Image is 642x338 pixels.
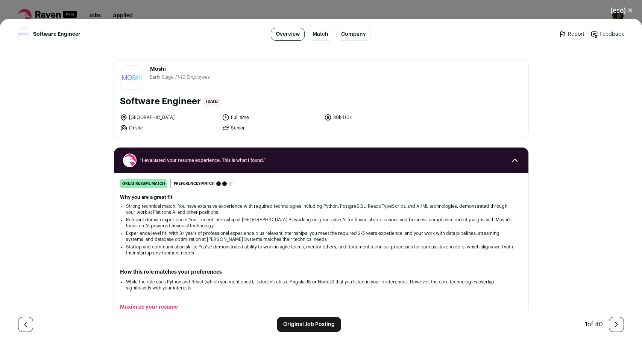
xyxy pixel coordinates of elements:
li: 80k-110k [324,114,422,121]
li: Experience level fit: With 3+ years of professional experience plus relevant internships, you mee... [126,230,516,242]
li: Senior [222,124,320,132]
li: Onsite [120,124,218,132]
li: Full time [222,114,320,121]
a: Match [308,28,333,41]
div: great resume match [120,179,167,188]
span: Preferences match [174,180,215,187]
span: [DATE] [204,97,221,106]
a: Original Job Posting [277,317,341,332]
li: Relevant domain experience: Your recent internship at [GEOGRAPHIC_DATA] AI working on generative ... [126,217,516,229]
a: Overview [271,28,305,41]
span: Moshi [150,65,210,73]
span: “I evaluated your resume experience. This is what I found.” [140,157,503,163]
a: Feedback [590,30,624,38]
div: of 40 [585,320,603,329]
button: Close modal [601,2,642,19]
li: Early Stage [150,75,175,80]
img: 16dff29a2388fff659f7d21f927eacf0e90e4a8a16d15bb0e2be29cf74f26226.jpg [120,66,144,89]
a: Report [559,30,584,38]
h1: Software Engineer [120,96,201,108]
h2: How this role matches your preferences [120,268,522,276]
h2: Why you are a great fit [120,194,522,200]
a: Company [336,28,371,41]
li: Strong technical match: You have extensive experience with required technologies including Python... [126,203,516,215]
li: [GEOGRAPHIC_DATA] [120,114,218,121]
li: / [175,75,210,80]
span: 1-10 Employees [177,75,210,79]
li: While the role uses Python and React (which you mentioned), it doesn't utilize AngularJS or NodeJ... [126,279,516,291]
span: 1 [585,321,587,327]
h2: Maximize your resume [120,303,522,311]
li: Startup and communication skills: You've demonstrated ability to work in agile teams, mentor othe... [126,244,516,256]
img: 16dff29a2388fff659f7d21f927eacf0e90e4a8a16d15bb0e2be29cf74f26226.jpg [18,29,30,40]
span: Software Engineer [33,30,80,38]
